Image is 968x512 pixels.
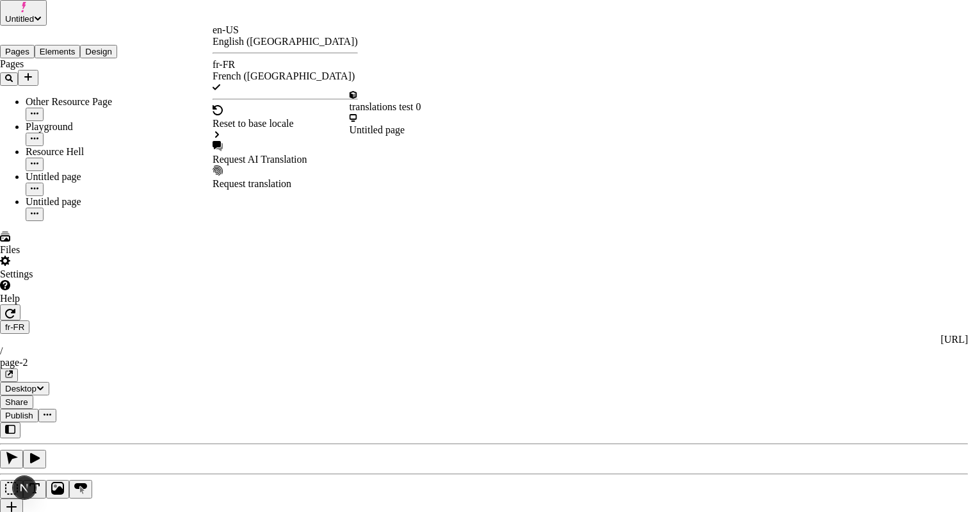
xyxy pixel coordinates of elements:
[350,101,421,113] div: translations test 0
[213,36,358,47] div: English ([GEOGRAPHIC_DATA])
[213,24,358,36] div: en-US
[213,59,358,70] div: fr-FR
[5,10,187,22] p: Cookie Test Route
[213,178,358,190] div: Request translation
[213,24,358,190] div: Open locale picker
[350,124,421,136] div: Untitled page
[213,118,358,129] div: Reset to base locale
[213,70,358,82] div: French ([GEOGRAPHIC_DATA])
[213,154,358,165] div: Request AI Translation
